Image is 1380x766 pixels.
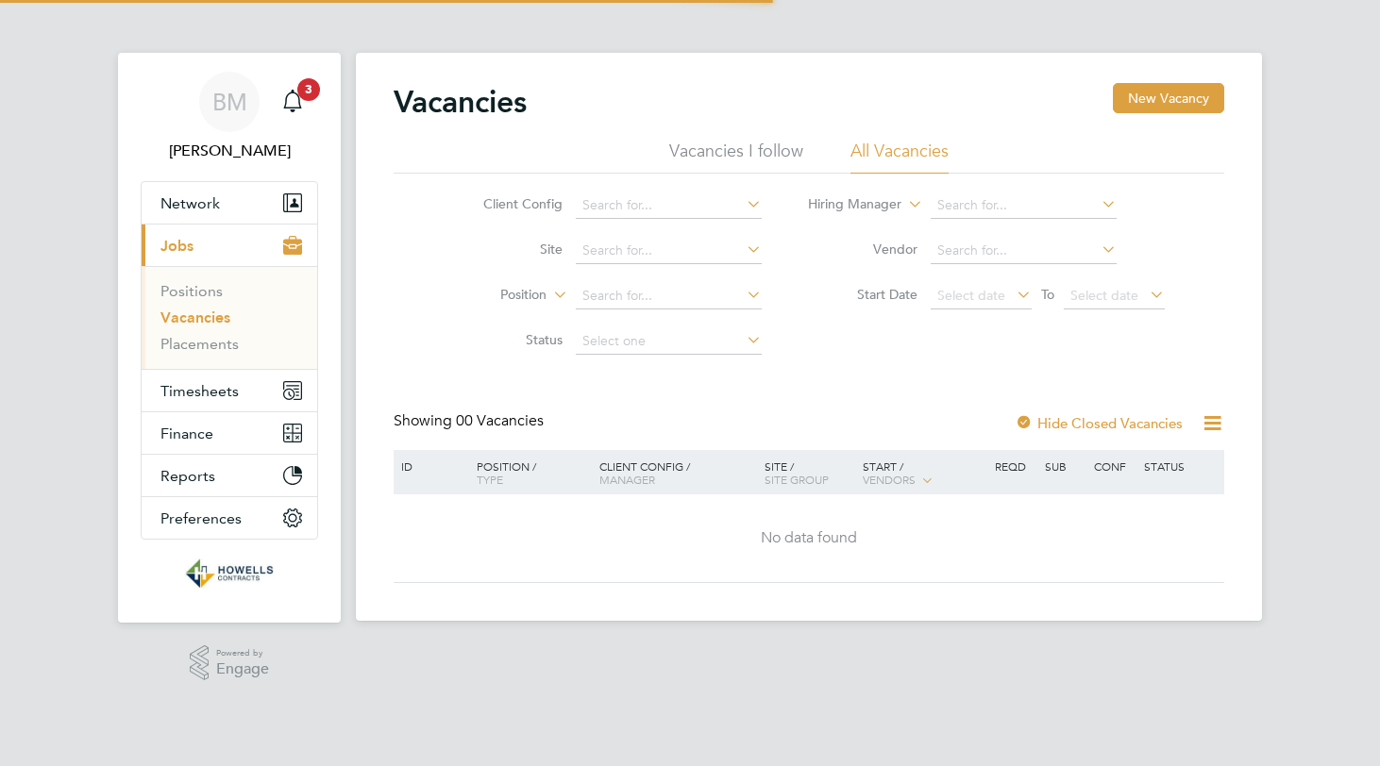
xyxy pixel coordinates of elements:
div: Reqd [990,450,1039,482]
input: Search for... [931,238,1117,264]
span: Manager [599,472,655,487]
span: Network [160,194,220,212]
li: All Vacancies [850,140,949,174]
a: Placements [160,335,239,353]
label: Site [454,241,563,258]
input: Select one [576,328,762,355]
div: Client Config / [595,450,760,495]
input: Search for... [576,283,762,309]
a: Powered byEngage [190,645,270,681]
div: Sub [1040,450,1089,482]
input: Search for... [931,192,1117,219]
input: Search for... [576,238,762,264]
span: Bianca Manser [141,140,318,162]
button: New Vacancy [1113,83,1224,113]
button: Timesheets [142,370,317,411]
img: wearehowells-logo-retina.png [185,558,274,589]
a: Go to home page [141,558,318,589]
button: Preferences [142,497,317,539]
span: Jobs [160,237,194,255]
span: To [1035,282,1060,307]
button: Finance [142,412,317,454]
div: Showing [394,411,547,431]
div: Position / [463,450,595,495]
span: Select date [1070,287,1138,304]
span: Select date [937,287,1005,304]
span: 3 [297,78,320,101]
button: Reports [142,455,317,496]
button: Jobs [142,225,317,266]
span: Preferences [160,509,242,527]
span: Site Group [765,472,829,487]
span: 00 Vacancies [456,411,544,430]
a: 3 [274,72,311,132]
div: Conf [1089,450,1138,482]
label: Position [438,286,547,305]
span: Vendors [863,472,916,487]
span: Engage [216,661,269,677]
label: Hiring Manager [793,195,901,214]
span: BM [212,90,247,114]
label: Hide Closed Vacancies [1015,414,1183,432]
div: Jobs [142,266,317,369]
div: ID [396,450,463,482]
div: Site / [760,450,859,495]
a: BM[PERSON_NAME] [141,72,318,162]
div: Start / [858,450,990,497]
li: Vacancies I follow [669,140,803,174]
button: Network [142,182,317,224]
div: No data found [396,528,1221,548]
nav: Main navigation [118,53,341,623]
label: Status [454,331,563,348]
label: Vendor [809,241,917,258]
span: Type [477,472,503,487]
h2: Vacancies [394,83,527,121]
input: Search for... [576,192,762,219]
div: Status [1139,450,1221,482]
span: Powered by [216,645,269,661]
a: Vacancies [160,308,230,326]
label: Client Config [454,195,563,212]
span: Timesheets [160,382,239,400]
label: Start Date [809,286,917,303]
a: Positions [160,282,223,300]
span: Reports [160,467,215,485]
span: Finance [160,425,213,442]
